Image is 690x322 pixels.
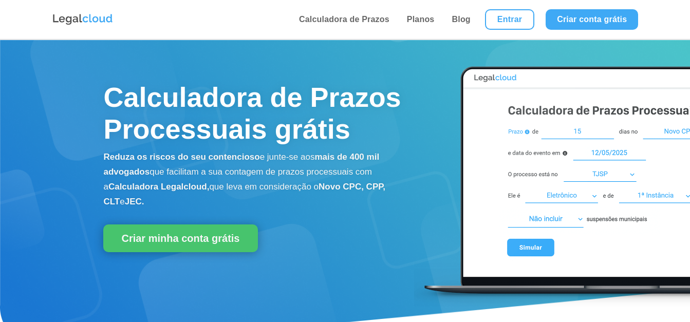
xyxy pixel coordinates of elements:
[52,13,114,26] img: Logo da Legalcloud
[108,182,210,192] b: Calculadora Legalcloud,
[103,150,414,209] p: e junte-se aos que facilitam a sua contagem de prazos processuais com a que leva em consideração o e
[546,9,638,30] a: Criar conta grátis
[485,9,534,30] a: Entrar
[125,197,144,206] b: JEC.
[103,224,257,252] a: Criar minha conta grátis
[103,182,385,206] b: Novo CPC, CPP, CLT
[103,82,401,144] span: Calculadora de Prazos Processuais grátis
[103,152,259,162] b: Reduza os riscos do seu contencioso
[103,152,379,177] b: mais de 400 mil advogados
